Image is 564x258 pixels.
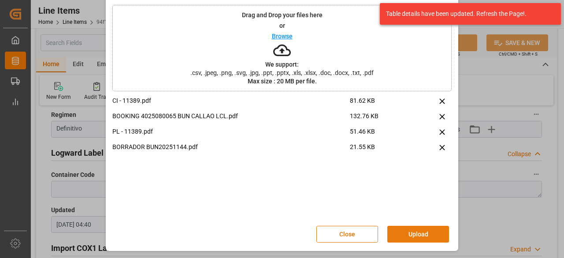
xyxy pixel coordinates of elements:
div: Drag and Drop your files hereorBrowseWe support:.csv, .jpeg, .png, .svg, .jpg, .ppt, .pptx, .xls,... [112,5,452,91]
p: We support: [265,61,299,67]
p: or [279,22,285,29]
p: Browse [272,33,293,39]
span: 81.62 KB [350,96,410,112]
p: CI - 11389.pdf [112,96,350,105]
p: Max size : 20 MB per file. [248,78,317,84]
span: 21.55 KB [350,142,410,158]
span: 132.76 KB [350,112,410,127]
p: BOOKING 4025080065 BUN CALLAO LCL.pdf [112,112,350,121]
p: PL - 11389.pdf [112,127,350,136]
button: Upload [387,226,449,243]
button: Close [316,226,378,243]
span: 51.46 KB [350,127,410,142]
p: Drag and Drop your files here [242,12,323,18]
p: BORRADOR BUN20251144.pdf [112,142,350,152]
span: .csv, .jpeg, .png, .svg, .jpg, .ppt, .pptx, .xls, .xlsx, .doc, .docx, .txt, .pdf [185,70,379,76]
div: Table details have been updated. Refresh the Page!. [386,9,548,19]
